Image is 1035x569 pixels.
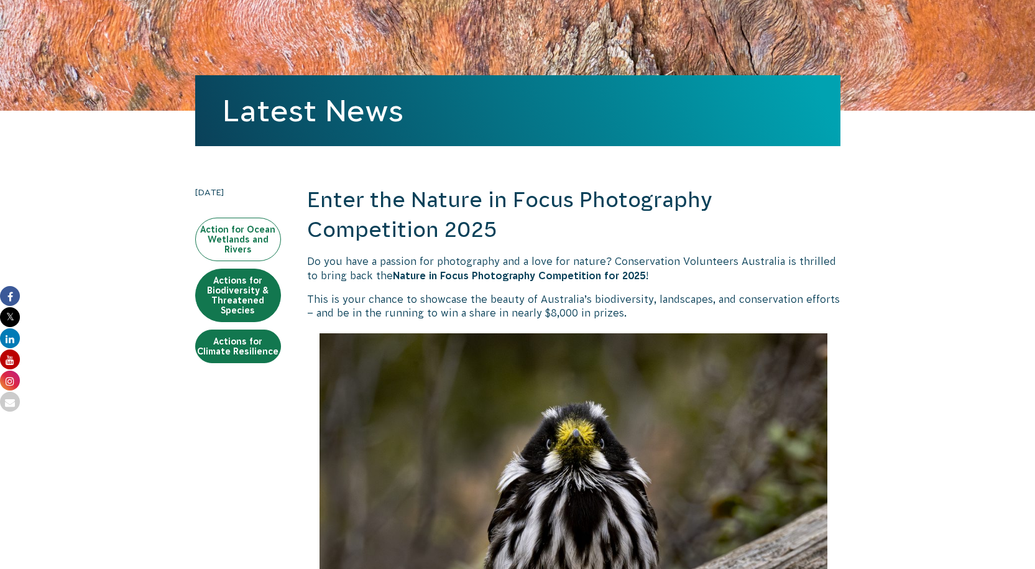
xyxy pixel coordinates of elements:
[223,94,403,127] a: Latest News
[195,218,281,261] a: Action for Ocean Wetlands and Rivers
[195,269,281,322] a: Actions for Biodiversity & Threatened Species
[195,185,281,199] time: [DATE]
[195,330,281,363] a: Actions for Climate Resilience
[393,270,646,281] strong: Nature in Focus Photography Competition for 2025
[307,185,840,244] h2: Enter the Nature in Focus Photography Competition 2025
[307,292,840,320] p: This is your chance to showcase the beauty of Australia’s biodiversity, landscapes, and conservat...
[307,254,840,282] p: Do you have a passion for photography and a love for nature? Conservation Volunteers Australia is...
